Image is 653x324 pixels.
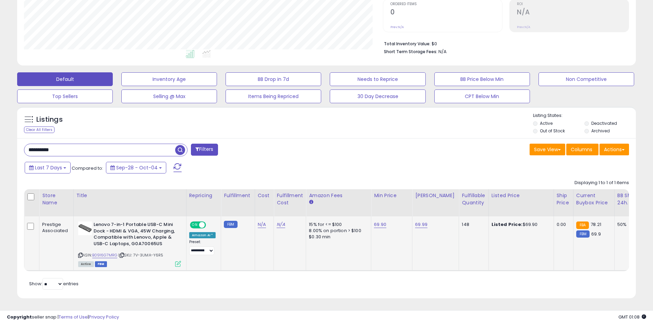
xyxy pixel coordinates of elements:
small: FBM [576,230,590,238]
div: $0.30 min [309,234,366,240]
span: Columns [571,146,592,153]
div: seller snap | | [7,314,119,321]
button: Sep-28 - Oct-04 [106,162,166,173]
div: ASIN: [78,221,181,266]
label: Deactivated [591,120,617,126]
button: CPT Below Min [434,89,530,103]
button: Needs to Reprice [330,72,425,86]
button: Columns [566,144,598,155]
span: ROI [517,2,629,6]
small: Prev: N/A [390,25,404,29]
span: ON [191,222,199,228]
h5: Listings [36,115,63,124]
div: Store Name [42,192,71,206]
div: 0.00 [557,221,568,228]
a: N/A [277,221,285,228]
button: BB Drop in 7d [226,72,321,86]
button: Default [17,72,113,86]
strong: Copyright [7,314,32,320]
button: 30 Day Decrease [330,89,425,103]
label: Out of Stock [540,128,565,134]
a: B0916G7MRG [92,252,118,258]
div: Amazon Fees [309,192,368,199]
span: Ordered Items [390,2,502,6]
h2: 0 [390,8,502,17]
button: Actions [600,144,629,155]
div: 15% for <= $100 [309,221,366,228]
label: Active [540,120,553,126]
span: 78.21 [591,221,601,228]
b: Lenovo 7-in-1 Portable USB-C Mini Dock - HDMI & VGA, 45W Charging, Compatible with Lenovo, Apple ... [94,221,177,249]
b: Short Term Storage Fees: [384,49,437,55]
a: 69.99 [415,221,427,228]
div: $69.90 [492,221,548,228]
img: 31pD6qq7YNL._SL40_.jpg [78,221,92,235]
small: FBA [576,221,589,229]
div: Cost [258,192,271,199]
button: Last 7 Days [25,162,71,173]
button: Selling @ Max [121,89,217,103]
h2: N/A [517,8,629,17]
div: Displaying 1 to 1 of 1 items [575,180,629,186]
span: Last 7 Days [35,164,62,171]
b: Total Inventory Value: [384,41,431,47]
small: Amazon Fees. [309,199,313,205]
p: Listing States: [533,112,636,119]
div: Fulfillable Quantity [462,192,485,206]
div: Ship Price [557,192,570,206]
div: 148 [462,221,483,228]
span: N/A [438,48,447,55]
span: Show: entries [29,280,78,287]
div: BB Share 24h. [617,192,642,206]
button: Filters [191,144,218,156]
div: Listed Price [492,192,551,199]
div: Fulfillment [224,192,252,199]
span: All listings currently available for purchase on Amazon [78,261,94,267]
div: Min Price [374,192,409,199]
button: BB Price Below Min [434,72,530,86]
div: 8.00% on portion > $100 [309,228,366,234]
div: Preset: [189,240,216,255]
span: | SKU: 7V-3UMA-Y6R5 [118,252,163,258]
div: Fulfillment Cost [277,192,303,206]
button: Top Sellers [17,89,113,103]
li: $0 [384,39,624,47]
div: Title [76,192,183,199]
small: Prev: N/A [517,25,530,29]
small: FBM [224,221,237,228]
span: Compared to: [72,165,103,171]
a: 69.90 [374,221,386,228]
div: [PERSON_NAME] [415,192,456,199]
div: Amazon AI * [189,232,216,238]
a: N/A [258,221,266,228]
span: Sep-28 - Oct-04 [116,164,158,171]
div: Prestige Associated [42,221,68,234]
button: Non Competitive [539,72,634,86]
div: 50% [617,221,640,228]
span: FBM [95,261,107,267]
span: OFF [205,222,216,228]
a: Terms of Use [59,314,88,320]
button: Items Being Repriced [226,89,321,103]
label: Archived [591,128,610,134]
div: Clear All Filters [24,127,55,133]
div: Repricing [189,192,218,199]
span: 69.9 [591,231,601,237]
span: 2025-10-12 01:08 GMT [618,314,646,320]
div: Current Buybox Price [576,192,612,206]
b: Listed Price: [492,221,523,228]
button: Save View [530,144,565,155]
button: Inventory Age [121,72,217,86]
a: Privacy Policy [89,314,119,320]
